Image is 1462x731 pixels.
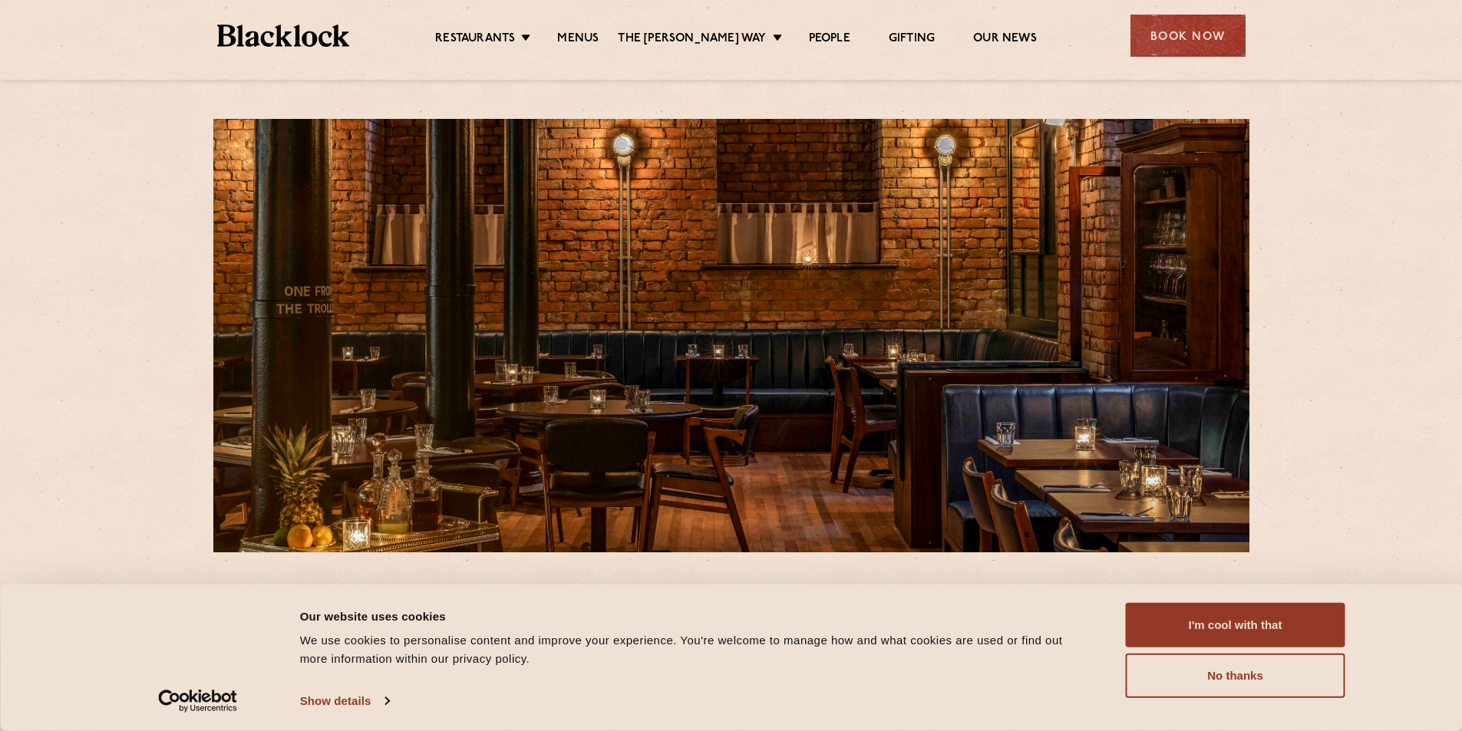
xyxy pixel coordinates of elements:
a: The [PERSON_NAME] Way [618,31,766,48]
a: Restaurants [435,31,515,48]
a: Gifting [889,31,935,48]
a: Menus [557,31,599,48]
button: No thanks [1126,654,1345,698]
a: Show details [300,690,389,713]
div: Book Now [1130,15,1246,57]
div: Our website uses cookies [300,607,1091,625]
a: Usercentrics Cookiebot - opens in a new window [130,690,265,713]
a: Our News [973,31,1037,48]
div: We use cookies to personalise content and improve your experience. You're welcome to manage how a... [300,631,1091,668]
button: I'm cool with that [1126,603,1345,647]
a: People [809,31,850,48]
img: BL_Textured_Logo-footer-cropped.svg [217,25,350,47]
